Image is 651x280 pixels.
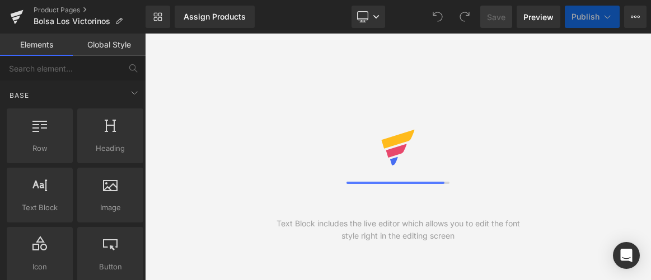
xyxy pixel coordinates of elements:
[10,143,69,154] span: Row
[8,90,30,101] span: Base
[184,12,246,21] div: Assign Products
[10,261,69,273] span: Icon
[10,202,69,213] span: Text Block
[427,6,449,28] button: Undo
[146,6,170,28] a: New Library
[34,6,146,15] a: Product Pages
[81,143,140,154] span: Heading
[572,12,600,21] span: Publish
[453,6,476,28] button: Redo
[73,34,146,56] a: Global Style
[613,242,640,269] div: Open Intercom Messenger
[271,217,524,242] div: Text Block includes the live editor which allows you to edit the font style right in the editing ...
[34,17,110,26] span: Bolsa Los Victorinos
[487,11,505,23] span: Save
[565,6,620,28] button: Publish
[624,6,647,28] button: More
[523,11,554,23] span: Preview
[81,202,140,213] span: Image
[517,6,560,28] a: Preview
[81,261,140,273] span: Button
